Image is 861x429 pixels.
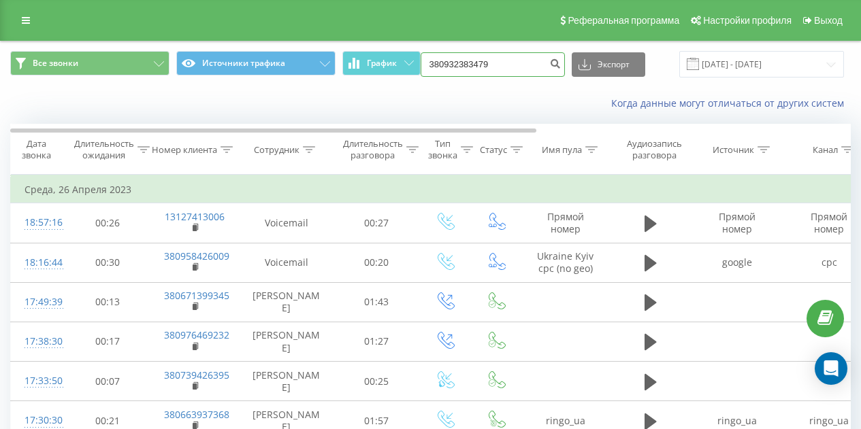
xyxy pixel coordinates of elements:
[65,362,150,401] td: 00:07
[164,328,229,341] a: 380976469232
[152,144,217,156] div: Номер клиента
[25,250,52,276] div: 18:16:44
[65,322,150,361] td: 00:17
[254,144,299,156] div: Сотрудник
[25,328,52,355] div: 17:38:30
[334,243,419,282] td: 00:20
[521,243,610,282] td: Ukraine Kyiv cpc (no geo)
[568,15,679,26] span: Реферальная программа
[25,289,52,315] div: 17:49:39
[421,52,565,77] input: Поиск по номеру
[334,282,419,322] td: 01:43
[10,51,169,75] button: Все звонки
[33,58,78,69] span: Все звонки
[65,282,150,322] td: 00:13
[164,408,229,421] a: 380663937368
[428,138,457,161] div: Тип звонка
[367,58,397,68] span: График
[334,322,419,361] td: 01:27
[611,97,851,109] a: Когда данные могут отличаться от других систем
[65,203,150,243] td: 00:26
[480,144,507,156] div: Статус
[11,138,61,161] div: Дата звонка
[815,352,847,385] div: Open Intercom Messenger
[239,203,334,243] td: Voicemail
[165,210,225,223] a: 13127413006
[164,289,229,302] a: 380671399345
[25,368,52,394] div: 17:33:50
[164,250,229,262] a: 380958426009
[65,243,150,282] td: 00:30
[814,15,843,26] span: Выход
[521,203,610,243] td: Прямой номер
[239,282,334,322] td: [PERSON_NAME]
[621,138,687,161] div: Аудиозапись разговора
[542,144,582,156] div: Имя пула
[334,203,419,243] td: 00:27
[25,209,52,236] div: 18:57:16
[239,322,334,361] td: [PERSON_NAME]
[176,51,336,75] button: Источники трафика
[692,203,783,243] td: Прямой номер
[164,368,229,381] a: 380739426395
[334,362,419,401] td: 00:25
[703,15,792,26] span: Настройки профиля
[713,144,754,156] div: Источник
[572,52,645,77] button: Экспорт
[239,243,334,282] td: Voicemail
[342,51,421,75] button: График
[239,362,334,401] td: [PERSON_NAME]
[813,144,838,156] div: Канал
[74,138,134,161] div: Длительность ожидания
[343,138,403,161] div: Длительность разговора
[692,243,783,282] td: google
